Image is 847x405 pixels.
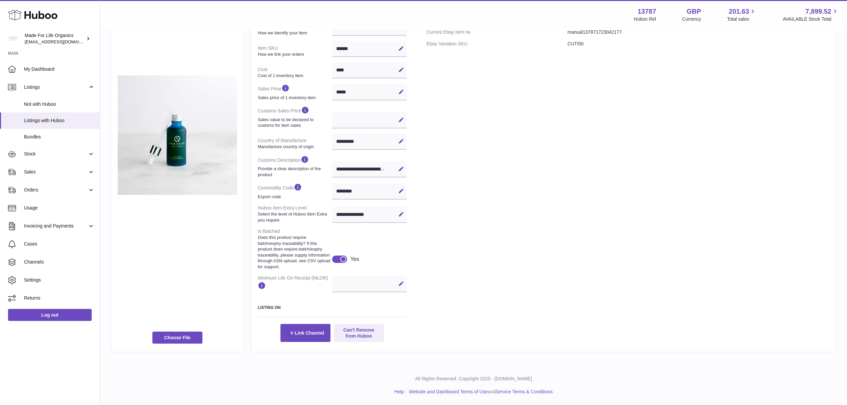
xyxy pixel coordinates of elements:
span: Channels [24,259,95,265]
span: Not with Huboo [24,101,95,107]
dd: CUTI50 [568,38,829,50]
p: All Rights Reserved. Copyright 2025 - [DOMAIN_NAME] [105,376,842,382]
strong: GBP [687,7,701,16]
dt: Commodity Code [258,180,332,202]
span: [EMAIL_ADDRESS][DOMAIN_NAME] [25,39,98,44]
span: Returns [24,295,95,301]
span: Orders [24,187,88,193]
span: Sales [24,169,88,175]
a: Help [394,389,404,394]
dt: Current Ebay Item № [427,26,568,38]
dt: Cost [258,64,332,81]
span: Cases [24,241,95,247]
strong: Export code [258,194,330,200]
dt: Customs Sales Price [258,103,332,131]
button: Link Channel [280,324,330,342]
div: Yes [350,256,359,263]
strong: Does this product require batch/expiry traceability? If this product does require batch/expiry tr... [258,235,330,270]
strong: Sales value to be declared to customs for item sales [258,117,330,128]
a: 7,899.52 AVAILABLE Stock Total [783,7,839,22]
dt: Minimum Life On Receipt (MLOR) [258,272,332,295]
dt: Item SKU [258,42,332,60]
strong: How we identify your item [258,30,330,36]
li: and [406,389,553,395]
dt: Customs Description [258,152,332,180]
strong: Manufacture country of origin [258,144,330,150]
a: Website and Dashboard Terms of Use [409,389,488,394]
span: 7,899.52 [805,7,831,16]
dt: Identifier [258,21,332,38]
div: Made For Life Organics [25,32,85,45]
strong: Provide a clear description of the product [258,166,330,177]
span: Choose File [152,332,202,344]
button: Can't Remove from Huboo [334,324,384,342]
span: 201.63 [729,7,749,16]
img: internalAdmin-13787@internal.huboo.com [8,34,18,44]
dt: Country of Manufacture [258,135,332,152]
span: Listings with Huboo [24,117,95,124]
span: Stock [24,151,88,157]
div: Huboo Ref [634,16,656,22]
span: Usage [24,205,95,211]
span: Listings [24,84,88,90]
img: 137871728052771.jpg [118,75,237,195]
span: Total sales [727,16,757,22]
span: My Dashboard [24,66,95,72]
span: Settings [24,277,95,283]
dd: manual137871723042177 [568,26,829,38]
strong: How we link your orders [258,51,330,57]
span: Bundles [24,134,95,140]
div: Currency [682,16,701,22]
dt: Huboo Item Extra Level [258,202,332,226]
strong: 13787 [638,7,656,16]
h3: Listing On [258,305,406,310]
dt: Is Batched [258,226,332,272]
strong: Select the level of Huboo Item Extra you require [258,211,330,223]
dt: Sales Price [258,81,332,103]
dt: Ebay Variation SKU [427,38,568,50]
a: Log out [8,309,92,321]
strong: Cost of 1 inventory item [258,73,330,79]
strong: Sales price of 1 inventory item [258,95,330,101]
span: AVAILABLE Stock Total [783,16,839,22]
a: 201.63 Total sales [727,7,757,22]
span: Invoicing and Payments [24,223,88,229]
a: Service Terms & Conditions [496,389,553,394]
